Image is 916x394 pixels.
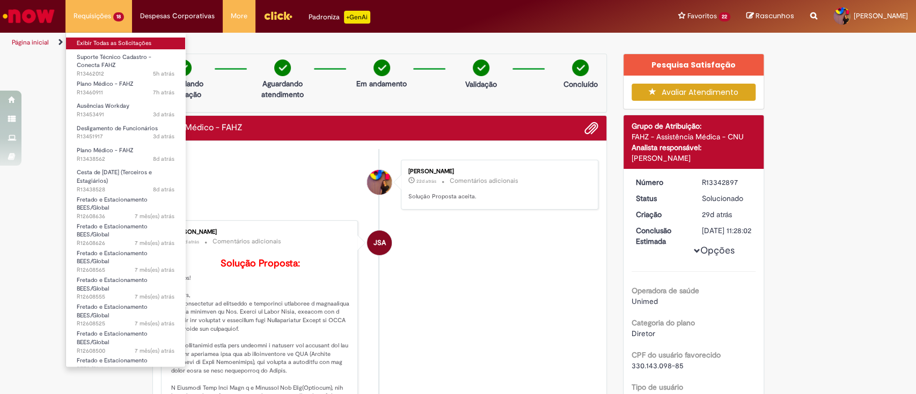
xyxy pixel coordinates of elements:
span: R13438528 [77,185,174,194]
p: Aguardando atendimento [257,78,309,100]
span: Ausências Workday [77,102,129,110]
b: CPF do usuário favorecido [632,350,721,360]
img: ServiceNow [1,5,56,27]
span: 330.143.098-85 [632,361,684,370]
time: 27/08/2025 16:15:29 [153,110,174,118]
span: R12608565 [77,266,174,274]
p: Validação [465,79,497,90]
time: 29/08/2025 11:50:10 [153,70,174,78]
span: R13453491 [77,110,174,119]
span: R12608525 [77,319,174,328]
a: Aberto R12608626 : Fretado e Estacionamento BEES/Global [66,221,185,244]
dt: Criação [628,209,694,220]
span: Fretado e Estacionamento BEES/Global [77,249,148,266]
a: Rascunhos [746,11,794,21]
h2: Plano Médico - FAHZ Histórico de tíquete [161,123,243,133]
div: Solucionado [702,193,752,204]
span: Plano Médico - FAHZ [77,80,134,88]
a: Aberto R12608565 : Fretado e Estacionamento BEES/Global [66,248,185,271]
span: Rascunhos [756,11,794,21]
div: [PERSON_NAME] [408,168,587,175]
div: Agatha Montaldi De Carvalho [367,170,392,195]
span: 7 mês(es) atrás [135,347,174,355]
span: Fretado e Estacionamento BEES/Global [77,222,148,239]
div: Grupo de Atribuição: [632,121,756,131]
b: Tipo de usuário [632,382,683,392]
dt: Número [628,177,694,188]
time: 04/02/2025 17:10:41 [135,347,174,355]
span: Desligamento de Funcionários [77,124,158,132]
time: 22/08/2025 09:00:51 [153,155,174,163]
small: Comentários adicionais [212,237,281,246]
img: check-circle-green.png [373,60,390,76]
span: 18 [113,12,124,21]
span: Fretado e Estacionamento BEES/Global [77,196,148,212]
p: Concluído [563,79,597,90]
span: JSA [373,230,386,256]
div: R13342897 [702,177,752,188]
a: Aberto R13453491 : Ausências Workday [66,100,185,120]
span: 7 mês(es) atrás [135,266,174,274]
a: Aberto R12608555 : Fretado e Estacionamento BEES/Global [66,274,185,298]
span: Cesta de [DATE] (Terceiros e Estagiários) [77,168,152,185]
a: Aberto R12608500 : Fretado e Estacionamento BEES/Global [66,328,185,351]
div: Josiane Souza Araujo [367,231,392,255]
time: 04/02/2025 17:19:02 [135,293,174,301]
div: [PERSON_NAME] [632,153,756,163]
img: check-circle-green.png [572,60,589,76]
span: 22 [719,12,730,21]
time: 22/08/2025 08:54:22 [153,185,174,194]
span: More [231,11,247,21]
div: Pesquisa Satisfação [624,54,764,76]
span: 3d atrás [153,132,174,140]
p: Solução Proposta aceita. [408,192,587,201]
span: R12608636 [77,212,174,221]
a: Aberto R12608636 : Fretado e Estacionamento BEES/Global [66,194,185,217]
span: 7 mês(es) atrás [135,293,174,301]
p: +GenAi [344,11,370,24]
a: Aberto R12608494 : Fretado e Estacionamento BEES/Global [66,355,185,378]
span: 7 mês(es) atrás [135,319,174,328]
span: R12608626 [77,239,174,248]
div: Analista responsável: [632,142,756,153]
div: [PERSON_NAME] [171,229,350,235]
span: Despesas Corporativas [140,11,215,21]
dt: Status [628,193,694,204]
span: Diretor [632,329,655,338]
a: Aberto R13438562 : Plano Médico - FAHZ [66,145,185,165]
span: 29d atrás [702,210,732,219]
p: Em andamento [356,78,407,89]
a: Aberto R13438528 : Cesta de Natal (Terceiros e Estagiários) [66,167,185,190]
ul: Trilhas de página [8,33,603,53]
span: 22d atrás [179,239,199,245]
time: 04/02/2025 17:27:07 [135,239,174,247]
span: Fretado e Estacionamento BEES/Global [77,276,148,293]
span: 7 mês(es) atrás [135,212,174,220]
a: Exibir Todas as Solicitações [66,38,185,49]
span: Requisições [74,11,111,21]
span: R13462012 [77,70,174,78]
img: click_logo_yellow_360x200.png [263,8,292,24]
small: Comentários adicionais [450,176,518,185]
img: check-circle-green.png [274,60,291,76]
span: 8d atrás [153,155,174,163]
span: 7 mês(es) atrás [135,239,174,247]
button: Adicionar anexos [584,121,598,135]
b: Operadora de saúde [632,286,699,295]
span: R12608555 [77,293,174,301]
a: Aberto R13460911 : Plano Médico - FAHZ [66,78,185,98]
span: Fretado e Estacionamento BEES/Global [77,330,148,346]
time: 27/08/2025 11:31:53 [153,132,174,140]
span: 8d atrás [153,185,174,194]
time: 04/02/2025 17:28:09 [135,212,174,220]
span: Suporte Técnico Cadastro - Conecta FAHZ [77,53,151,70]
span: 5h atrás [153,70,174,78]
ul: Requisições [65,32,186,367]
span: R13460911 [77,88,174,97]
div: Padroniza [309,11,370,24]
time: 04/02/2025 17:15:49 [135,319,174,328]
time: 08/08/2025 09:40:35 [179,239,199,245]
span: R13438562 [77,155,174,163]
dt: Conclusão Estimada [628,225,694,247]
time: 08/08/2025 09:53:00 [416,178,436,184]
